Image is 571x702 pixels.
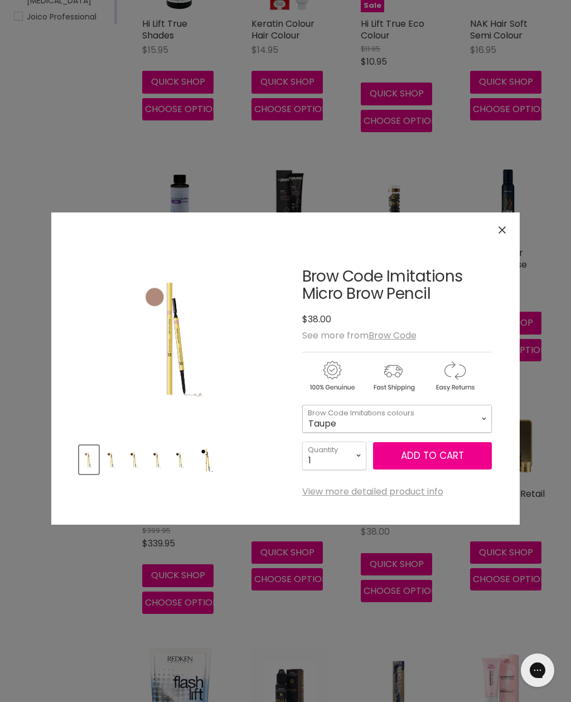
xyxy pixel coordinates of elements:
button: Close [490,218,514,242]
img: Brow Code Imitations Micro Brow Pencil [195,447,221,473]
a: Brow Code Imitations Micro Brow Pencil [302,265,463,304]
img: Brow Code Imitations Micro Brow Pencil [112,240,241,434]
button: Brow Code Imitations Micro Brow Pencil [125,446,144,474]
iframe: Gorgias live chat messenger [515,650,560,691]
button: Brow Code Imitations Micro Brow Pencil [79,446,99,474]
div: Brow Code Imitations Micro Brow Pencil image. Click or Scroll to Zoom. [79,240,273,434]
img: returns.gif [425,359,484,393]
img: Brow Code Imitations Micro Brow Pencil [172,447,189,473]
img: Brow Code Imitations Micro Brow Pencil [103,447,120,473]
img: Brow Code Imitations Micro Brow Pencil [149,447,166,473]
button: Brow Code Imitations Micro Brow Pencil [102,446,122,474]
img: genuine.gif [302,359,361,393]
a: Brow Code [369,329,417,342]
span: See more from [302,329,417,342]
a: View more detailed product info [302,487,443,497]
button: Brow Code Imitations Micro Brow Pencil [171,446,190,474]
img: Brow Code Imitations Micro Brow Pencil [126,447,143,473]
div: Product thumbnails [78,442,275,474]
button: Add to cart [373,442,492,470]
img: Brow Code Imitations Micro Brow Pencil [80,447,98,473]
span: $38.00 [302,313,331,326]
img: shipping.gif [364,359,423,393]
select: Quantity [302,442,366,469]
button: Brow Code Imitations Micro Brow Pencil [193,446,222,474]
button: Brow Code Imitations Micro Brow Pencil [148,446,167,474]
